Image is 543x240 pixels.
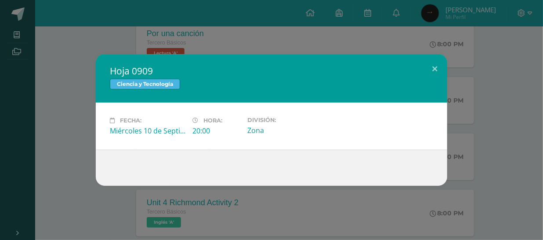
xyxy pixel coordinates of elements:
button: Close (Esc) [422,54,447,84]
span: Hora: [203,117,222,124]
span: Ciencia y Tecnología [110,79,180,89]
span: Fecha: [120,117,141,124]
h2: Hoja 0909 [110,65,433,77]
div: 20:00 [192,126,240,136]
div: Zona [247,126,323,135]
div: Miércoles 10 de Septiembre [110,126,185,136]
label: División: [247,117,323,123]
